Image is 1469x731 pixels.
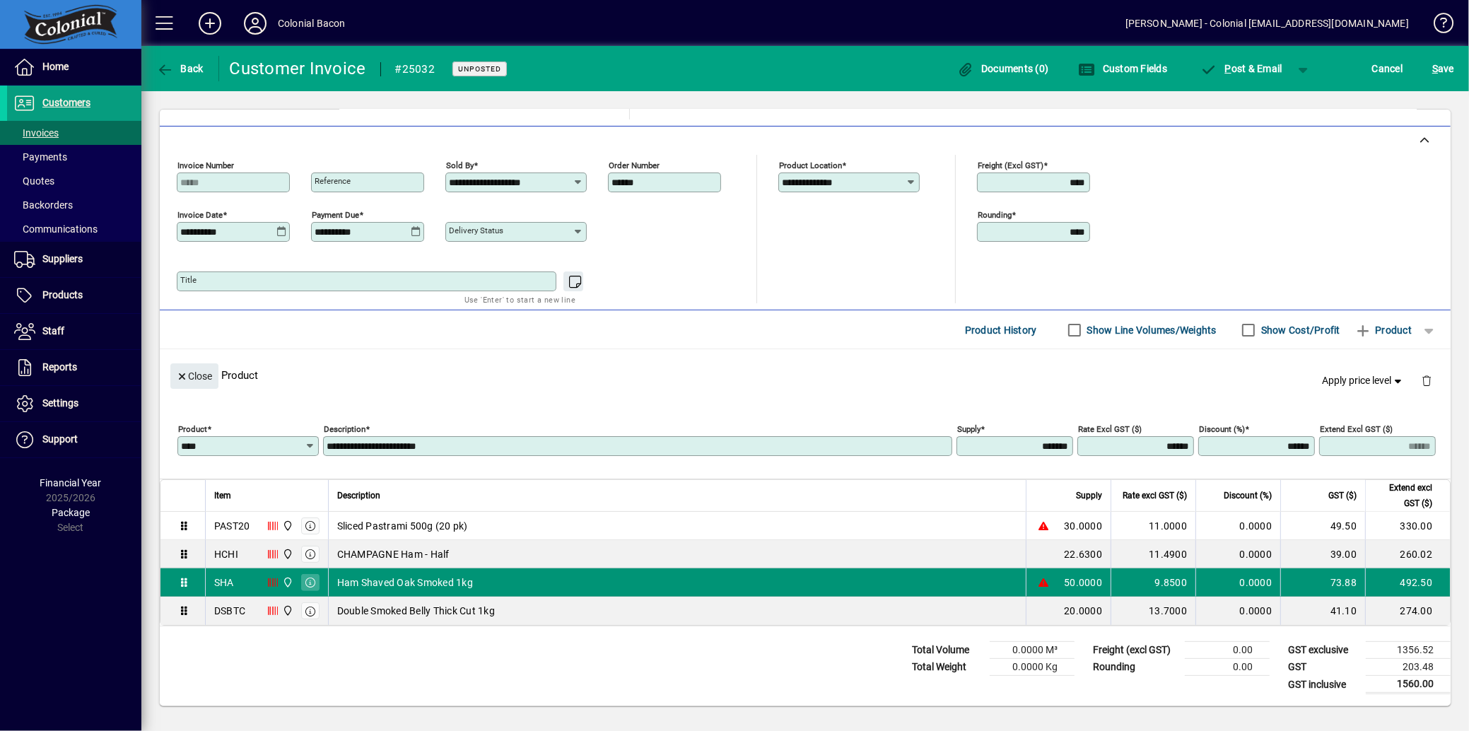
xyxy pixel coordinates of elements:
[170,363,218,389] button: Close
[1120,604,1187,618] div: 13.7000
[1280,512,1365,540] td: 49.50
[1185,659,1270,676] td: 0.00
[7,314,141,349] a: Staff
[1120,519,1187,533] div: 11.0000
[1432,63,1438,74] span: S
[1064,519,1102,533] span: 30.0000
[180,275,197,285] mat-label: Title
[1281,642,1366,659] td: GST exclusive
[1193,56,1289,81] button: Post & Email
[1224,488,1272,503] span: Discount (%)
[1410,374,1444,387] app-page-header-button: Delete
[7,386,141,421] a: Settings
[42,289,83,300] span: Products
[1354,319,1412,341] span: Product
[905,659,990,676] td: Total Weight
[1195,540,1280,568] td: 0.0000
[446,160,474,170] mat-label: Sold by
[40,477,102,489] span: Financial Year
[1078,63,1167,74] span: Custom Fields
[1078,424,1142,434] mat-label: Rate excl GST ($)
[42,325,64,337] span: Staff
[1320,424,1393,434] mat-label: Extend excl GST ($)
[7,169,141,193] a: Quotes
[153,56,207,81] button: Back
[1281,676,1366,694] td: GST inclusive
[337,519,468,533] span: Sliced Pastrami 500g (20 pk)
[1125,12,1409,35] div: [PERSON_NAME] - Colonial [EMAIL_ADDRESS][DOMAIN_NAME]
[1429,56,1458,81] button: Save
[14,151,67,163] span: Payments
[990,642,1075,659] td: 0.0000 M³
[42,61,69,72] span: Home
[1120,547,1187,561] div: 11.4900
[279,546,295,562] span: Colonial Bacon
[1195,512,1280,540] td: 0.0000
[1280,568,1365,597] td: 73.88
[178,424,207,434] mat-label: Product
[337,604,495,618] span: Double Smoked Belly Thick Cut 1kg
[990,659,1075,676] td: 0.0000 Kg
[464,291,575,308] mat-hint: Use 'Enter' to start a new line
[7,217,141,241] a: Communications
[1076,488,1102,503] span: Supply
[957,424,981,434] mat-label: Supply
[177,210,223,220] mat-label: Invoice date
[167,369,222,382] app-page-header-button: Close
[214,604,245,618] div: DSBTC
[1365,540,1450,568] td: 260.02
[233,11,278,36] button: Profile
[609,160,660,170] mat-label: Order number
[1064,575,1102,590] span: 50.0000
[1369,56,1407,81] button: Cancel
[42,397,78,409] span: Settings
[214,519,250,533] div: PAST20
[14,127,59,139] span: Invoices
[42,97,90,108] span: Customers
[7,121,141,145] a: Invoices
[1281,659,1366,676] td: GST
[1064,604,1102,618] span: 20.0000
[42,361,77,373] span: Reports
[1317,368,1410,394] button: Apply price level
[42,433,78,445] span: Support
[214,547,238,561] div: HCHI
[315,176,351,186] mat-label: Reference
[279,575,295,590] span: Colonial Bacon
[1200,63,1282,74] span: ost & Email
[957,63,1049,74] span: Documents (0)
[1410,363,1444,397] button: Delete
[954,56,1053,81] button: Documents (0)
[14,175,54,187] span: Quotes
[1366,659,1451,676] td: 203.48
[7,242,141,277] a: Suppliers
[1120,575,1187,590] div: 9.8500
[324,424,365,434] mat-label: Description
[1195,568,1280,597] td: 0.0000
[14,223,98,235] span: Communications
[7,350,141,385] a: Reports
[978,160,1043,170] mat-label: Freight (excl GST)
[156,63,204,74] span: Back
[1084,323,1217,337] label: Show Line Volumes/Weights
[1225,63,1231,74] span: P
[1365,597,1450,625] td: 274.00
[42,253,83,264] span: Suppliers
[1258,323,1340,337] label: Show Cost/Profit
[52,507,90,518] span: Package
[312,210,359,220] mat-label: Payment due
[177,160,234,170] mat-label: Invoice number
[337,575,473,590] span: Ham Shaved Oak Smoked 1kg
[1347,317,1419,343] button: Product
[1323,373,1405,388] span: Apply price level
[160,349,1451,401] div: Product
[458,64,501,74] span: Unposted
[1365,512,1450,540] td: 330.00
[1195,597,1280,625] td: 0.0000
[1123,488,1187,503] span: Rate excl GST ($)
[1185,642,1270,659] td: 0.00
[965,319,1037,341] span: Product History
[337,547,450,561] span: CHAMPAGNE Ham - Half
[14,199,73,211] span: Backorders
[7,49,141,85] a: Home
